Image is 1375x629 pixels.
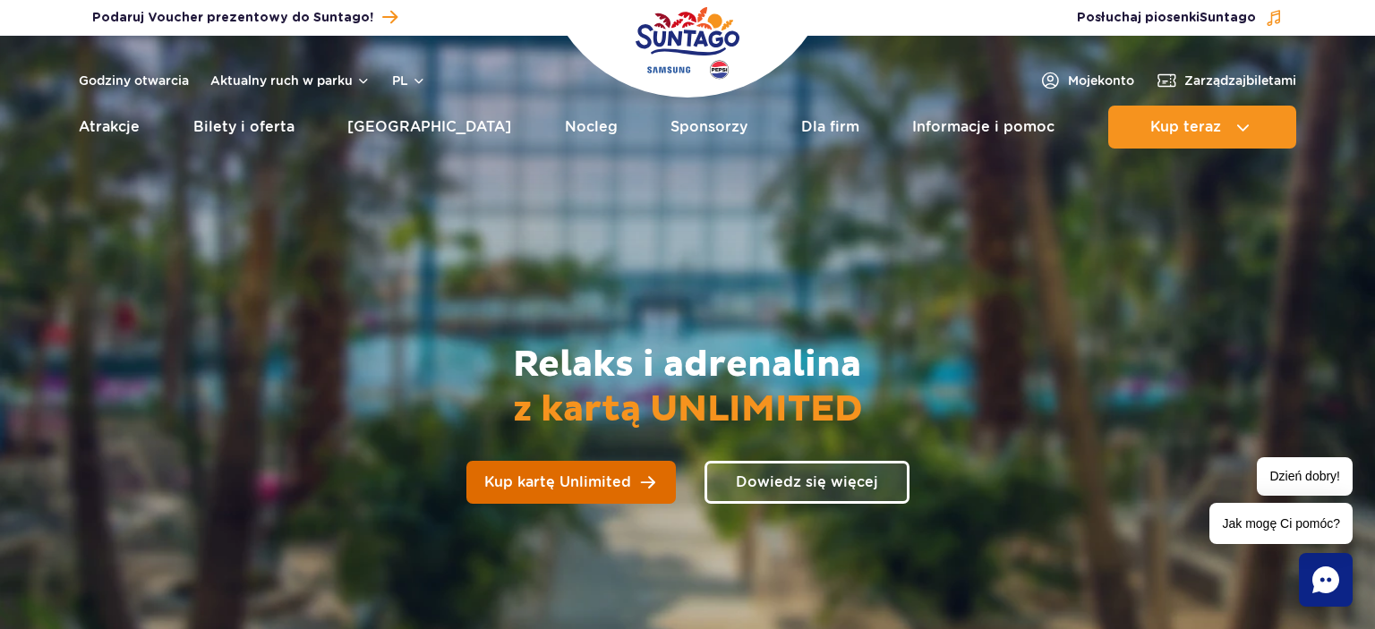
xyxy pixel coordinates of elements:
[1299,553,1353,607] div: Chat
[670,106,747,149] a: Sponsorzy
[1257,457,1353,496] span: Dzień dobry!
[1077,9,1256,27] span: Posłuchaj piosenki
[79,72,189,89] a: Godziny otwarcia
[1156,70,1296,91] a: Zarządzajbiletami
[801,106,859,149] a: Dla firm
[1039,70,1134,91] a: Mojekonto
[513,387,863,432] span: z kartą UNLIMITED
[1077,9,1283,27] button: Posłuchaj piosenkiSuntago
[92,5,397,30] a: Podaruj Voucher prezentowy do Suntago!
[347,106,511,149] a: [GEOGRAPHIC_DATA]
[736,475,878,489] span: Dowiedz się więcej
[466,461,676,504] a: Kup kartę Unlimited
[210,73,371,88] button: Aktualny ruch w parku
[484,475,631,489] span: Kup kartę Unlimited
[79,106,140,149] a: Atrakcje
[565,106,618,149] a: Nocleg
[513,343,863,432] h2: Relaks i adrenalina
[392,72,426,89] button: pl
[1108,106,1296,149] button: Kup teraz
[912,106,1055,149] a: Informacje i pomoc
[1200,12,1256,24] span: Suntago
[92,9,373,27] span: Podaruj Voucher prezentowy do Suntago!
[193,106,295,149] a: Bilety i oferta
[1209,503,1353,544] span: Jak mogę Ci pomóc?
[1150,119,1221,135] span: Kup teraz
[1184,72,1296,89] span: Zarządzaj biletami
[1068,72,1134,89] span: Moje konto
[705,461,910,504] a: Dowiedz się więcej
